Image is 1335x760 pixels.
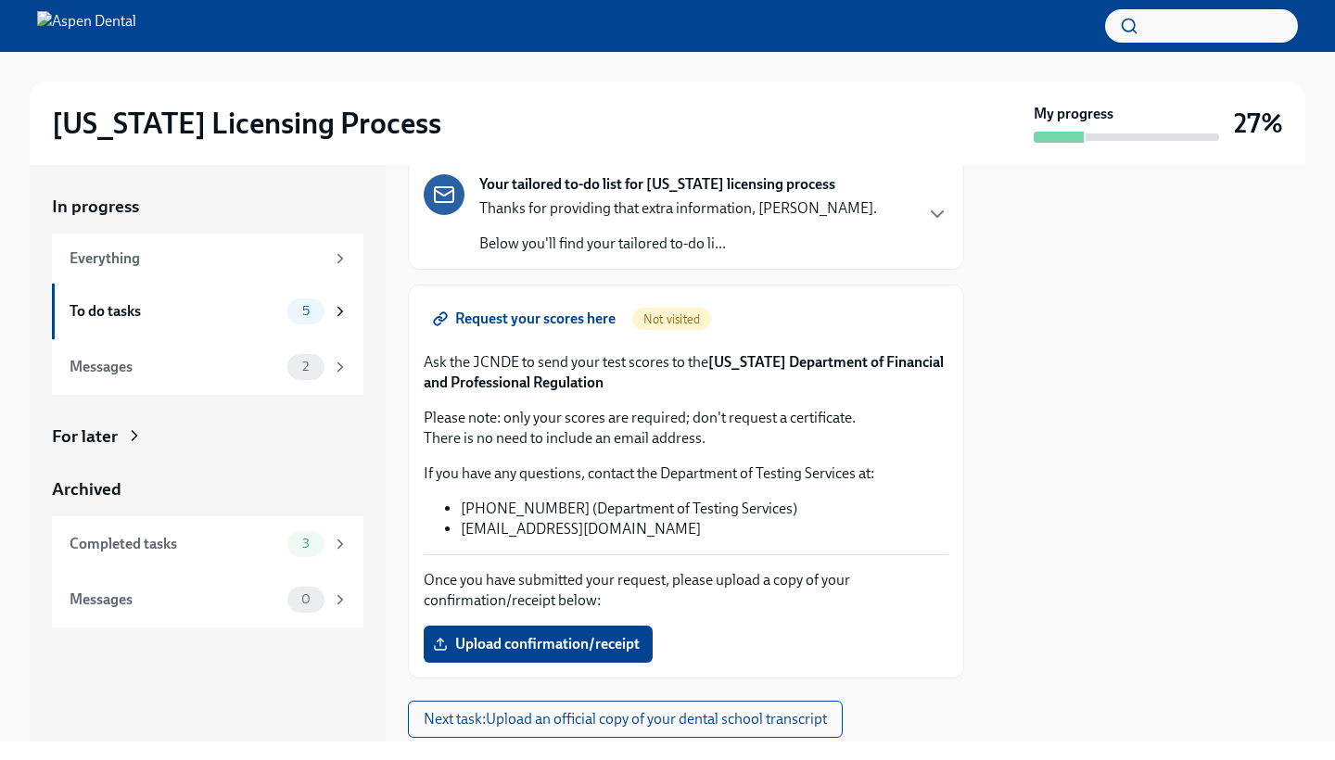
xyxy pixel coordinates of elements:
[52,339,363,395] a: Messages2
[52,424,118,449] div: For later
[52,105,441,142] h2: [US_STATE] Licensing Process
[408,701,843,738] button: Next task:Upload an official copy of your dental school transcript
[479,198,877,219] p: Thanks for providing that extra information, [PERSON_NAME].
[461,499,948,519] li: [PHONE_NUMBER] (Department of Testing Services)
[437,310,616,328] span: Request your scores here
[52,424,363,449] a: For later
[291,537,321,551] span: 3
[479,174,835,195] strong: Your tailored to-do list for [US_STATE] licensing process
[52,516,363,572] a: Completed tasks3
[70,301,280,322] div: To do tasks
[1034,104,1113,124] strong: My progress
[424,352,948,393] p: Ask the JCNDE to send your test scores to the
[52,195,363,219] a: In progress
[479,234,877,254] p: Below you'll find your tailored to-do li...
[70,534,280,554] div: Completed tasks
[70,357,280,377] div: Messages
[70,248,324,269] div: Everything
[424,570,948,611] p: Once you have submitted your request, please upload a copy of your confirmation/receipt below:
[424,463,948,484] p: If you have any questions, contact the Department of Testing Services at:
[461,519,948,539] li: [EMAIL_ADDRESS][DOMAIN_NAME]
[291,304,321,318] span: 5
[291,360,320,374] span: 2
[52,477,363,501] a: Archived
[52,234,363,284] a: Everything
[52,572,363,627] a: Messages0
[632,312,711,326] span: Not visited
[290,592,322,606] span: 0
[424,408,948,449] p: Please note: only your scores are required; don't request a certificate. There is no need to incl...
[1234,107,1283,140] h3: 27%
[437,635,640,653] span: Upload confirmation/receipt
[70,589,280,610] div: Messages
[424,300,629,337] a: Request your scores here
[424,626,653,663] label: Upload confirmation/receipt
[37,11,136,41] img: Aspen Dental
[52,284,363,339] a: To do tasks5
[424,710,827,728] span: Next task : Upload an official copy of your dental school transcript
